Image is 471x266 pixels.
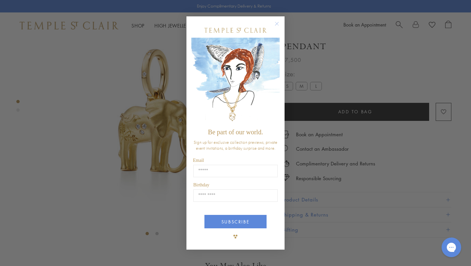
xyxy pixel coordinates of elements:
[193,182,209,187] span: Birthday
[204,28,267,33] img: Temple St. Clair
[208,128,263,136] span: Be part of our world.
[438,235,464,259] iframe: Gorgias live chat messenger
[194,139,277,151] span: Sign up for exclusive collection previews, private event invitations, a birthday surprise and more.
[193,158,204,163] span: Email
[193,165,278,177] input: Email
[276,23,284,31] button: Close dialog
[204,215,267,228] button: SUBSCRIBE
[191,38,280,125] img: c4a9eb12-d91a-4d4a-8ee0-386386f4f338.jpeg
[229,230,242,243] img: TSC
